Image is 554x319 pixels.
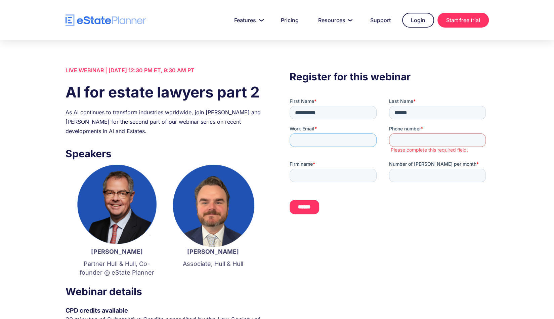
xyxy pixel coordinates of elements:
h1: AI for estate lawyers part 2 [66,82,264,103]
a: Start free trial [437,13,489,28]
a: Features [226,13,269,27]
h3: Webinar details [66,284,264,299]
strong: [PERSON_NAME] [187,248,239,255]
a: Support [362,13,399,27]
p: Associate, Hull & Hull [172,260,254,268]
h3: Speakers [66,146,264,161]
a: Login [402,13,434,28]
strong: CPD credits available [66,307,128,314]
a: Pricing [273,13,307,27]
div: LIVE WEBINAR | [DATE] 12:30 PM ET, 9:30 AM PT [66,66,264,75]
a: Resources [310,13,359,27]
a: home [66,14,146,26]
div: As AI continues to transform industries worldwide, join [PERSON_NAME] and [PERSON_NAME] for the s... [66,108,264,136]
p: Partner Hull & Hull, Co-founder @ eState Planner [76,260,158,277]
iframe: Form 0 [290,98,488,220]
strong: [PERSON_NAME] [91,248,143,255]
h3: Register for this webinar [290,69,488,84]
